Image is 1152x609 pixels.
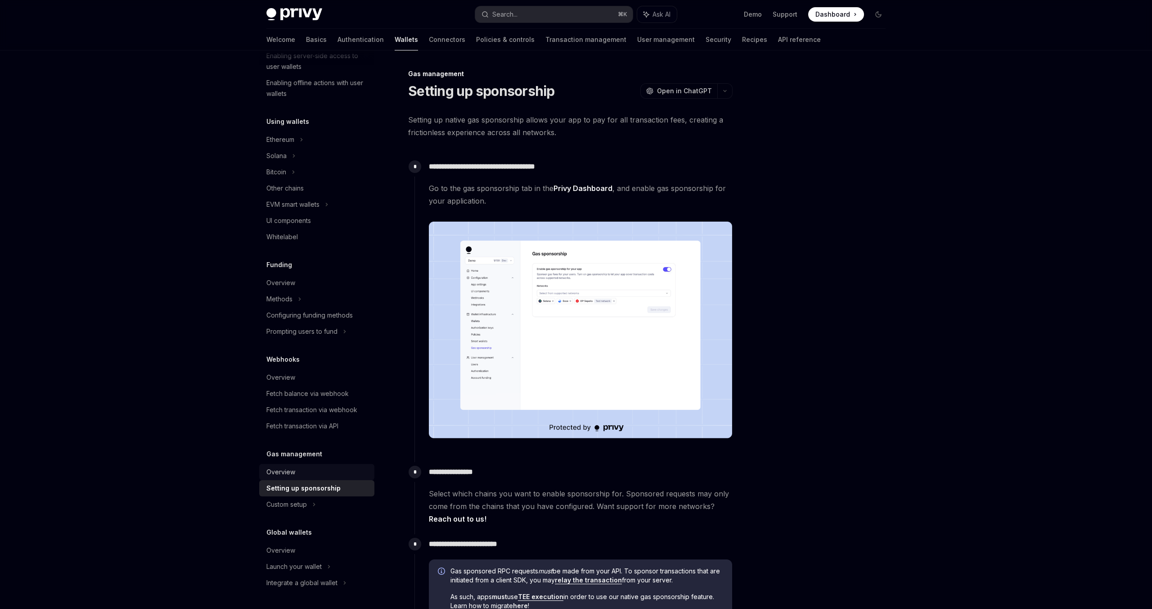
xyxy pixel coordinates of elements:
[259,75,374,102] a: Enabling offline actions with user wallets
[266,527,312,538] h5: Global wallets
[657,86,712,95] span: Open in ChatGPT
[266,199,319,210] div: EVM smart wallets
[773,10,797,19] a: Support
[742,29,767,50] a: Recipes
[553,184,612,193] a: Privy Dashboard
[266,372,295,383] div: Overview
[259,369,374,386] a: Overview
[555,576,622,584] a: relay the transaction
[518,593,563,601] a: TEE execution
[259,542,374,559] a: Overview
[259,213,374,229] a: UI components
[652,10,670,19] span: Ask AI
[266,116,309,127] h5: Using wallets
[259,229,374,245] a: Whitelabel
[408,83,555,99] h1: Setting up sponsorship
[545,29,626,50] a: Transaction management
[266,545,295,556] div: Overview
[476,29,535,50] a: Policies & controls
[259,418,374,434] a: Fetch transaction via API
[266,215,311,226] div: UI components
[429,182,732,207] span: Go to the gas sponsorship tab in the , and enable gas sponsorship for your application.
[266,326,337,337] div: Prompting users to fund
[259,386,374,402] a: Fetch balance via webhook
[266,499,307,510] div: Custom setup
[266,77,369,99] div: Enabling offline actions with user wallets
[259,275,374,291] a: Overview
[266,294,292,304] div: Methods
[450,567,723,585] span: Gas sponsored RPC requests be made from your API. To sponsor transactions that are initiated from...
[618,11,627,18] span: ⌘ K
[266,167,286,177] div: Bitcoin
[266,183,304,194] div: Other chains
[808,7,864,22] a: Dashboard
[706,29,731,50] a: Security
[266,8,322,21] img: dark logo
[871,7,886,22] button: Toggle dark mode
[408,114,733,139] span: Setting up native gas sponsorship allows your app to pay for all transaction fees, creating a fri...
[815,10,850,19] span: Dashboard
[637,6,677,23] button: Ask AI
[429,514,486,524] a: Reach out to us!
[429,29,465,50] a: Connectors
[492,9,517,20] div: Search...
[640,83,717,99] button: Open in ChatGPT
[259,180,374,196] a: Other chains
[266,354,300,365] h5: Webhooks
[475,6,633,23] button: Search...⌘K
[778,29,821,50] a: API reference
[266,277,295,288] div: Overview
[259,464,374,480] a: Overview
[266,29,295,50] a: Welcome
[408,69,733,78] div: Gas management
[266,388,349,399] div: Fetch balance via webhook
[266,232,298,242] div: Whitelabel
[637,29,695,50] a: User management
[266,259,292,270] h5: Funding
[538,567,553,575] em: must
[266,577,337,588] div: Integrate a global wallet
[266,467,295,477] div: Overview
[438,568,447,577] svg: Info
[492,593,507,600] strong: must
[429,222,732,439] img: images/gas-sponsorship.png
[395,29,418,50] a: Wallets
[266,483,341,494] div: Setting up sponsorship
[266,404,357,415] div: Fetch transaction via webhook
[266,134,294,145] div: Ethereum
[259,307,374,323] a: Configuring funding methods
[337,29,384,50] a: Authentication
[266,561,322,572] div: Launch your wallet
[266,150,287,161] div: Solana
[306,29,327,50] a: Basics
[266,310,353,321] div: Configuring funding methods
[259,480,374,496] a: Setting up sponsorship
[266,449,322,459] h5: Gas management
[744,10,762,19] a: Demo
[266,421,338,432] div: Fetch transaction via API
[429,487,732,525] span: Select which chains you want to enable sponsorship for. Sponsored requests may only come from the...
[259,402,374,418] a: Fetch transaction via webhook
